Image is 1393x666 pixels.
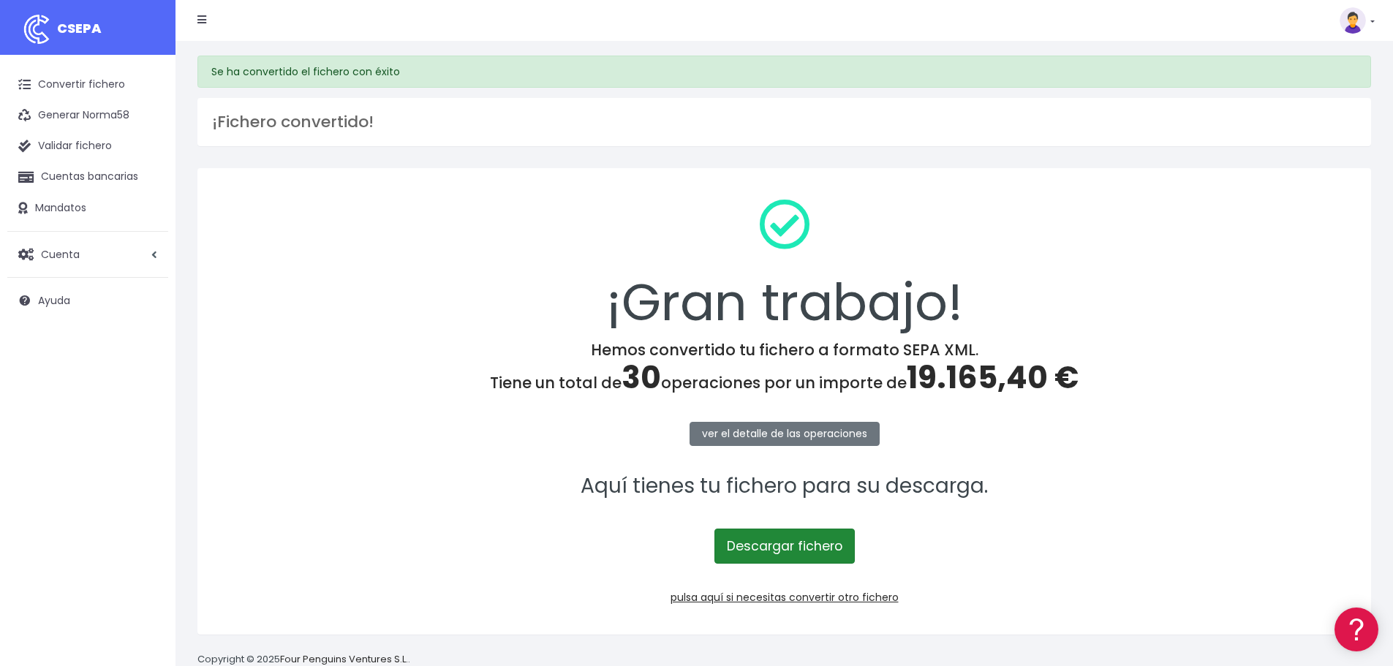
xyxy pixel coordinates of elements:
[216,341,1352,396] h4: Hemos convertido tu fichero a formato SEPA XML. Tiene un total de operaciones por un importe de
[671,590,899,605] a: pulsa aquí si necesitas convertir otro fichero
[622,356,661,399] span: 30
[7,100,168,131] a: Generar Norma58
[18,11,55,48] img: logo
[7,285,168,316] a: Ayuda
[690,422,880,446] a: ver el detalle de las operaciones
[7,193,168,224] a: Mandatos
[714,529,855,564] a: Descargar fichero
[7,69,168,100] a: Convertir fichero
[216,187,1352,341] div: ¡Gran trabajo!
[197,56,1371,88] div: Se ha convertido el fichero con éxito
[1340,7,1366,34] img: profile
[38,293,70,308] span: Ayuda
[57,19,102,37] span: CSEPA
[7,162,168,192] a: Cuentas bancarias
[212,113,1356,132] h3: ¡Fichero convertido!
[280,652,408,666] a: Four Penguins Ventures S.L.
[7,239,168,270] a: Cuenta
[216,470,1352,503] p: Aquí tienes tu fichero para su descarga.
[41,246,80,261] span: Cuenta
[907,356,1079,399] span: 19.165,40 €
[7,131,168,162] a: Validar fichero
